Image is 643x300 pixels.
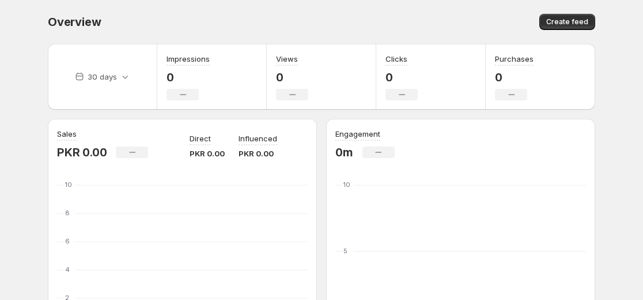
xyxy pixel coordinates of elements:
[88,71,117,82] p: 30 days
[335,128,380,140] h3: Engagement
[65,237,70,245] text: 6
[167,53,210,65] h3: Impressions
[190,148,225,159] p: PKR 0.00
[539,14,595,30] button: Create feed
[167,70,210,84] p: 0
[546,17,588,27] span: Create feed
[48,15,101,29] span: Overview
[65,265,70,273] text: 4
[276,53,298,65] h3: Views
[65,209,70,217] text: 8
[57,128,77,140] h3: Sales
[343,247,347,255] text: 5
[385,53,407,65] h3: Clicks
[57,145,107,159] p: PKR 0.00
[385,70,418,84] p: 0
[239,148,277,159] p: PKR 0.00
[190,133,211,144] p: Direct
[65,181,72,189] text: 10
[495,53,534,65] h3: Purchases
[343,181,350,189] text: 10
[335,145,353,159] p: 0m
[276,70,308,84] p: 0
[495,70,534,84] p: 0
[239,133,277,144] p: Influenced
